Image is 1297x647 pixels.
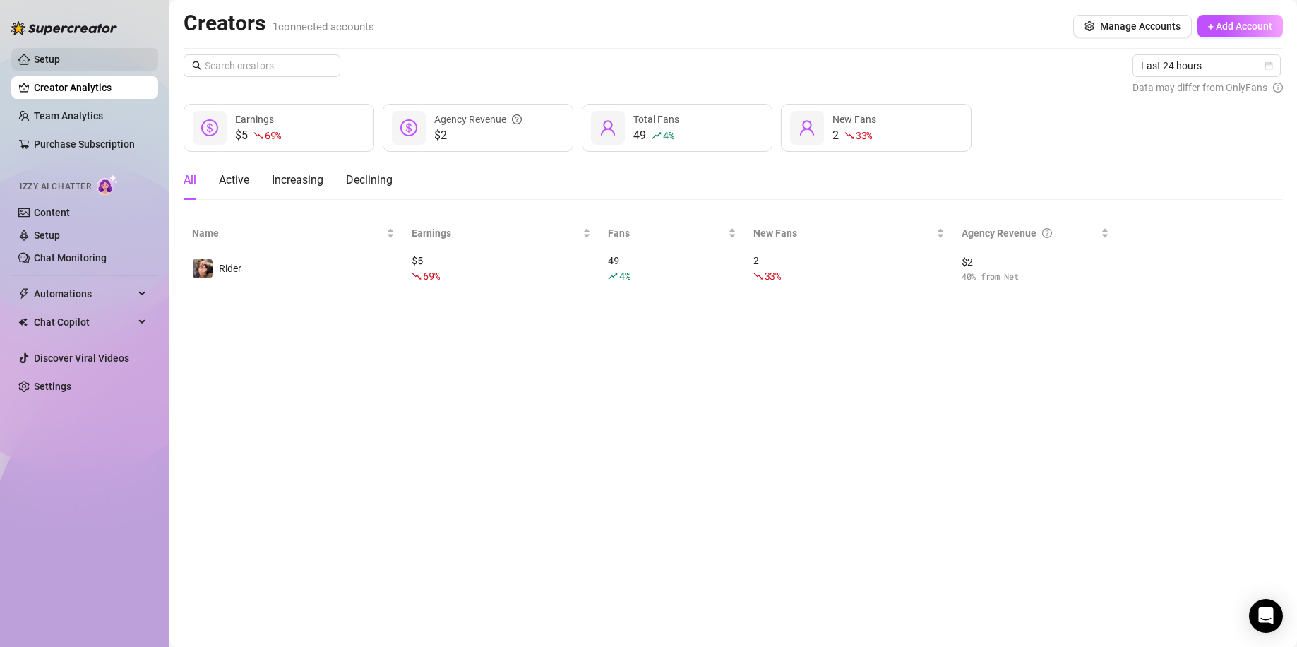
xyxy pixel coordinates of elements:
[512,112,522,127] span: question-circle
[423,269,439,283] span: 69 %
[34,207,70,218] a: Content
[403,220,599,247] th: Earnings
[34,54,60,65] a: Setup
[1208,20,1272,32] span: + Add Account
[34,230,60,241] a: Setup
[235,127,281,144] div: $5
[765,269,781,283] span: 33 %
[219,172,249,189] div: Active
[18,288,30,299] span: thunderbolt
[20,180,91,194] span: Izzy AI Chatter
[856,129,872,142] span: 33 %
[192,61,202,71] span: search
[1197,15,1283,37] button: + Add Account
[97,174,119,195] img: AI Chatter
[253,131,263,141] span: fall
[1141,55,1272,76] span: Last 24 hours
[608,253,736,284] div: 49
[619,269,630,283] span: 4 %
[844,131,854,141] span: fall
[201,119,218,136] span: dollar-circle
[18,317,28,327] img: Chat Copilot
[832,114,876,125] span: New Fans
[1084,21,1094,31] span: setting
[962,254,1110,270] span: $ 2
[599,220,744,247] th: Fans
[434,112,522,127] div: Agency Revenue
[219,263,241,274] span: Rider
[400,119,417,136] span: dollar-circle
[1273,80,1283,95] span: info-circle
[34,283,134,305] span: Automations
[753,225,933,241] span: New Fans
[205,58,321,73] input: Search creators
[192,225,383,241] span: Name
[273,20,374,33] span: 1 connected accounts
[753,271,763,281] span: fall
[663,129,674,142] span: 4 %
[272,172,323,189] div: Increasing
[799,119,815,136] span: user
[412,271,422,281] span: fall
[265,129,281,142] span: 69 %
[346,172,393,189] div: Declining
[34,352,129,364] a: Discover Viral Videos
[633,114,679,125] span: Total Fans
[434,127,522,144] span: $2
[599,119,616,136] span: user
[1249,599,1283,633] div: Open Intercom Messenger
[1073,15,1192,37] button: Manage Accounts
[652,131,662,141] span: rise
[753,253,945,284] div: 2
[184,10,374,37] h2: Creators
[608,271,618,281] span: rise
[1265,61,1273,70] span: calendar
[34,252,107,263] a: Chat Monitoring
[193,259,213,278] img: Rider
[34,76,147,99] a: Creator Analytics
[412,225,580,241] span: Earnings
[962,270,1110,283] span: 40 % from Net
[34,138,135,150] a: Purchase Subscription
[832,127,876,144] div: 2
[235,114,274,125] span: Earnings
[34,381,71,392] a: Settings
[1042,225,1052,241] span: question-circle
[34,311,134,333] span: Chat Copilot
[1132,80,1267,95] span: Data may differ from OnlyFans
[184,172,196,189] div: All
[745,220,953,247] th: New Fans
[184,220,403,247] th: Name
[633,127,679,144] div: 49
[962,225,1099,241] div: Agency Revenue
[608,225,724,241] span: Fans
[34,110,103,121] a: Team Analytics
[1100,20,1181,32] span: Manage Accounts
[412,253,591,284] div: $ 5
[11,21,117,35] img: logo-BBDzfeDw.svg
